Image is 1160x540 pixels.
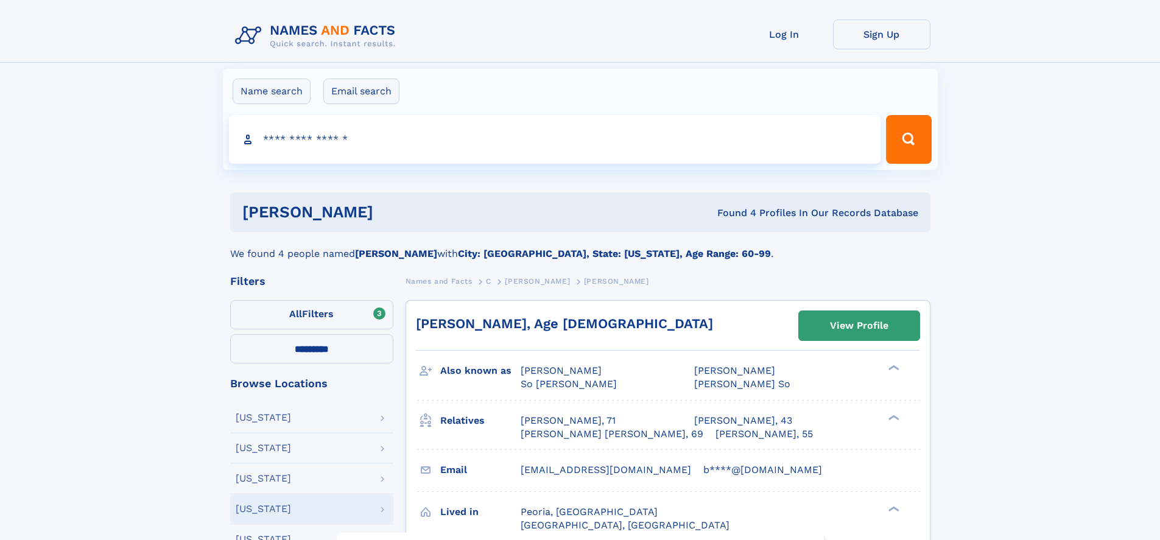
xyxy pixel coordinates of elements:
[236,474,291,483] div: [US_STATE]
[416,316,713,331] a: [PERSON_NAME], Age [DEMOGRAPHIC_DATA]
[230,300,393,329] label: Filters
[229,115,881,164] input: search input
[521,365,602,376] span: [PERSON_NAME]
[236,443,291,453] div: [US_STATE]
[830,312,888,340] div: View Profile
[736,19,833,49] a: Log In
[505,277,570,286] span: [PERSON_NAME]
[521,378,617,390] span: So [PERSON_NAME]
[440,460,521,480] h3: Email
[323,79,399,104] label: Email search
[236,413,291,423] div: [US_STATE]
[521,464,691,475] span: [EMAIL_ADDRESS][DOMAIN_NAME]
[458,248,771,259] b: City: [GEOGRAPHIC_DATA], State: [US_STATE], Age Range: 60-99
[230,276,393,287] div: Filters
[715,427,813,441] a: [PERSON_NAME], 55
[486,277,491,286] span: C
[885,413,900,421] div: ❯
[521,427,703,441] a: [PERSON_NAME] [PERSON_NAME], 69
[230,19,406,52] img: Logo Names and Facts
[289,308,302,320] span: All
[545,206,918,220] div: Found 4 Profiles In Our Records Database
[440,360,521,381] h3: Also known as
[521,414,616,427] a: [PERSON_NAME], 71
[885,505,900,513] div: ❯
[833,19,930,49] a: Sign Up
[505,273,570,289] a: [PERSON_NAME]
[885,364,900,372] div: ❯
[694,378,790,390] span: [PERSON_NAME] So
[242,205,546,220] h1: [PERSON_NAME]
[236,504,291,514] div: [US_STATE]
[230,378,393,389] div: Browse Locations
[440,410,521,431] h3: Relatives
[233,79,311,104] label: Name search
[406,273,473,289] a: Names and Facts
[584,277,649,286] span: [PERSON_NAME]
[521,519,729,531] span: [GEOGRAPHIC_DATA], [GEOGRAPHIC_DATA]
[355,248,437,259] b: [PERSON_NAME]
[694,365,775,376] span: [PERSON_NAME]
[694,414,792,427] a: [PERSON_NAME], 43
[886,115,931,164] button: Search Button
[521,506,658,517] span: Peoria, [GEOGRAPHIC_DATA]
[230,232,930,261] div: We found 4 people named with .
[799,311,919,340] a: View Profile
[486,273,491,289] a: C
[440,502,521,522] h3: Lived in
